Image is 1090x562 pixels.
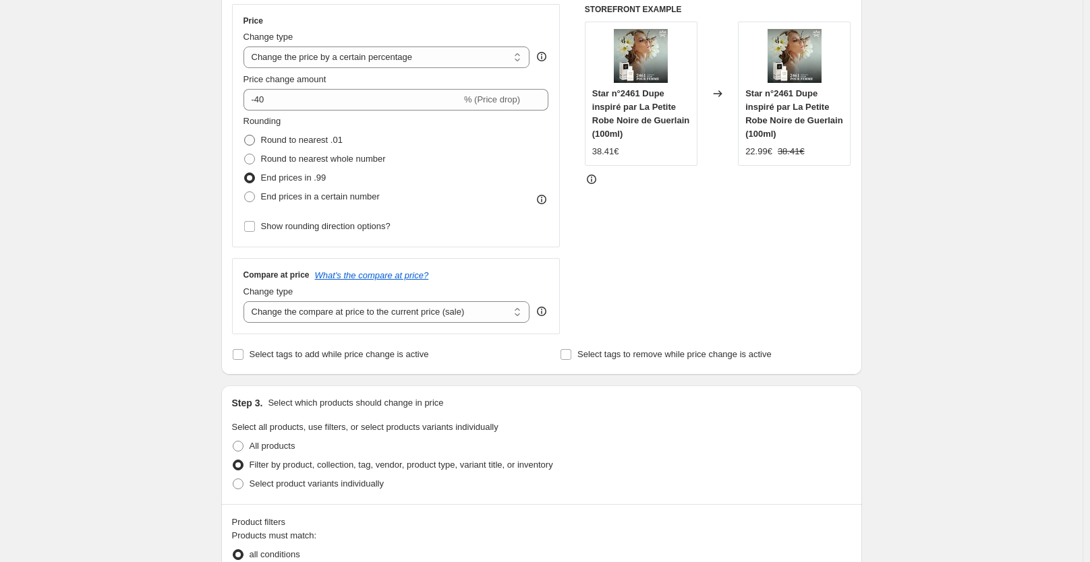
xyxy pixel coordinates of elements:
span: Star n°2461 Dupe inspiré par La Petite Robe Noire de Guerlain (100ml) [592,88,689,139]
span: End prices in a certain number [261,191,380,201]
span: Filter by product, collection, tag, vendor, product type, variant title, or inventory [250,460,553,470]
span: Change type [243,32,293,42]
span: all conditions [250,549,300,559]
span: Round to nearest .01 [261,135,343,145]
img: 2461-parfums-star_80x.jpg [768,29,822,83]
div: 22.99€ [745,145,772,158]
span: % (Price drop) [464,94,520,104]
h3: Price [243,15,263,26]
h6: STOREFRONT EXAMPLE [585,4,851,15]
div: Product filters [232,516,851,529]
span: Round to nearest whole number [261,154,386,164]
span: Star n°2461 Dupe inspiré par La Petite Robe Noire de Guerlain (100ml) [745,88,842,139]
span: Show rounding direction options? [261,221,391,231]
span: Rounding [243,116,281,126]
span: End prices in .99 [261,173,326,183]
h2: Step 3. [232,396,263,410]
button: What's the compare at price? [315,270,429,280]
p: Select which products should change in price [268,396,443,410]
img: 2461-parfums-star_80x.jpg [614,29,668,83]
strike: 38.41€ [778,145,805,158]
span: Select all products, use filters, or select products variants individually [232,422,498,432]
span: Price change amount [243,74,326,84]
span: Products must match: [232,530,317,540]
span: Change type [243,286,293,296]
span: Select product variants individually [250,478,384,489]
h3: Compare at price [243,270,310,280]
span: Select tags to add while price change is active [250,349,429,359]
div: help [535,50,548,63]
span: Select tags to remove while price change is active [577,349,772,359]
div: 38.41€ [592,145,619,158]
input: -15 [243,89,461,111]
span: All products [250,441,295,451]
div: help [535,305,548,318]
